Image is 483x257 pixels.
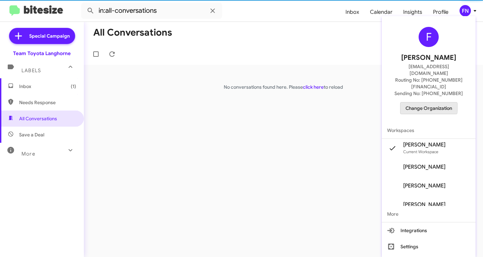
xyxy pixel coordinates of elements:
[403,141,445,148] span: [PERSON_NAME]
[390,77,468,90] span: Routing No: [PHONE_NUMBER][FINANCIAL_ID]
[403,201,445,208] span: [PERSON_NAME]
[406,102,452,114] span: Change Organization
[382,206,476,222] span: More
[390,63,468,77] span: [EMAIL_ADDRESS][DOMAIN_NAME]
[419,27,439,47] div: F
[382,222,476,239] button: Integrations
[401,52,456,63] span: [PERSON_NAME]
[382,239,476,255] button: Settings
[403,149,438,154] span: Current Workspace
[394,90,463,97] span: Sending No: [PHONE_NUMBER]
[400,102,458,114] button: Change Organization
[403,164,445,170] span: [PERSON_NAME]
[382,122,476,138] span: Workspaces
[403,182,445,189] span: [PERSON_NAME]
